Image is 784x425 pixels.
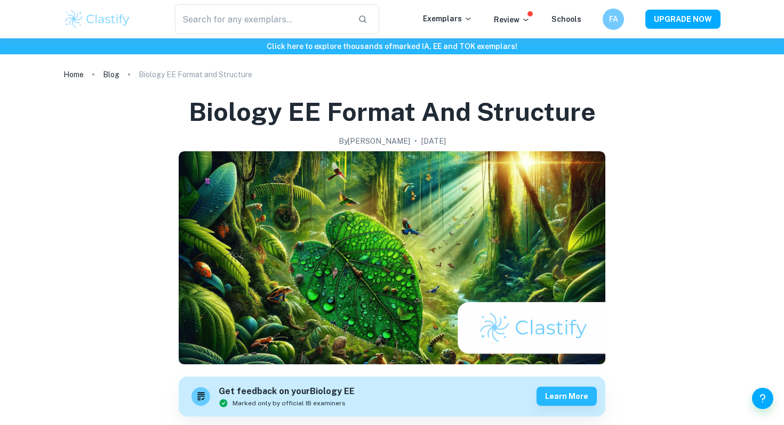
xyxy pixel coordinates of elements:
p: Biology EE Format and Structure [139,69,252,80]
a: Schools [551,15,581,23]
input: Search for any exemplars... [175,4,349,34]
button: Learn more [537,387,597,406]
img: Biology EE Format and Structure cover image [179,151,605,364]
h2: By [PERSON_NAME] [339,135,410,147]
h6: Get feedback on your Biology EE [219,385,355,398]
p: • [414,135,417,147]
a: Get feedback on yourBiology EEMarked only by official IB examinersLearn more [179,377,605,416]
a: Blog [103,67,119,82]
a: Home [63,67,84,82]
h6: Click here to explore thousands of marked IA, EE and TOK exemplars ! [2,40,782,52]
button: UPGRADE NOW [645,10,721,29]
h1: Biology EE Format and Structure [189,95,596,129]
img: Clastify logo [63,9,131,30]
h2: [DATE] [421,135,446,147]
span: Marked only by official IB examiners [233,398,346,408]
p: Exemplars [423,13,473,24]
h6: FA [607,13,620,25]
button: Help and Feedback [752,388,773,409]
button: FA [603,9,624,30]
p: Review [494,14,530,26]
